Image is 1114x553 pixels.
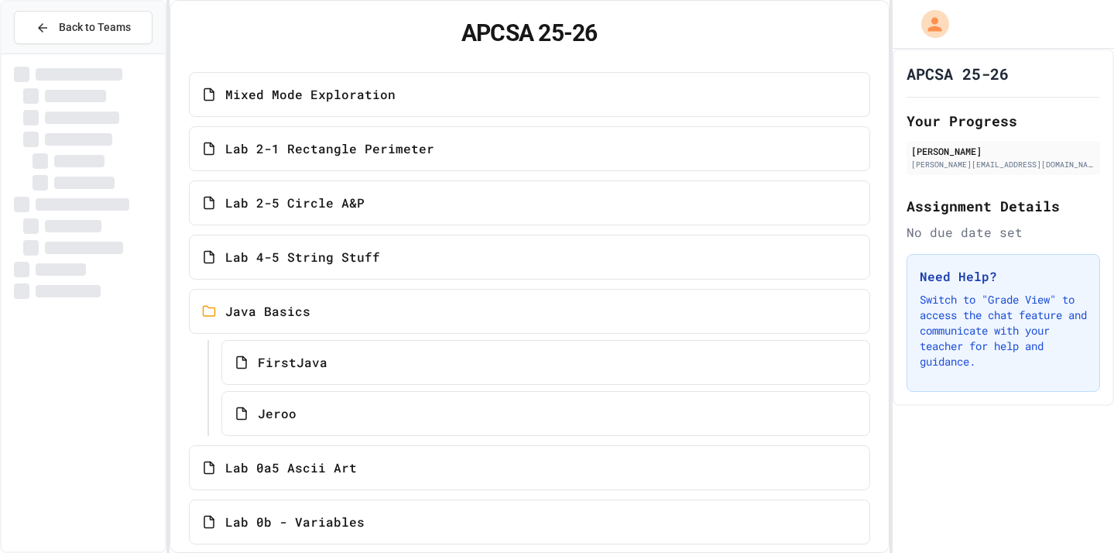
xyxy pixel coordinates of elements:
[905,6,953,42] div: My Account
[189,180,870,225] a: Lab 2-5 Circle A&P
[189,126,870,171] a: Lab 2-1 Rectangle Perimeter
[14,11,153,44] button: Back to Teams
[189,445,870,490] a: Lab 0a5 Ascii Art
[907,223,1100,242] div: No due date set
[225,194,365,212] span: Lab 2-5 Circle A&P
[189,235,870,280] a: Lab 4-5 String Stuff
[920,267,1087,286] h3: Need Help?
[907,110,1100,132] h2: Your Progress
[225,302,310,321] span: Java Basics
[225,139,434,158] span: Lab 2-1 Rectangle Perimeter
[59,19,131,36] span: Back to Teams
[907,195,1100,217] h2: Assignment Details
[907,63,1009,84] h1: APCSA 25-26
[258,404,296,423] span: Jeroo
[189,500,870,544] a: Lab 0b - Variables
[225,513,365,531] span: Lab 0b - Variables
[225,459,357,477] span: Lab 0a5 Ascii Art
[189,72,870,117] a: Mixed Mode Exploration
[189,19,870,47] h1: APCSA 25-26
[225,248,380,266] span: Lab 4-5 String Stuff
[258,353,327,372] span: FirstJava
[225,85,396,104] span: Mixed Mode Exploration
[221,340,870,385] a: FirstJava
[911,159,1095,170] div: [PERSON_NAME][EMAIL_ADDRESS][DOMAIN_NAME]
[221,391,870,436] a: Jeroo
[920,292,1087,369] p: Switch to "Grade View" to access the chat feature and communicate with your teacher for help and ...
[911,144,1095,158] div: [PERSON_NAME]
